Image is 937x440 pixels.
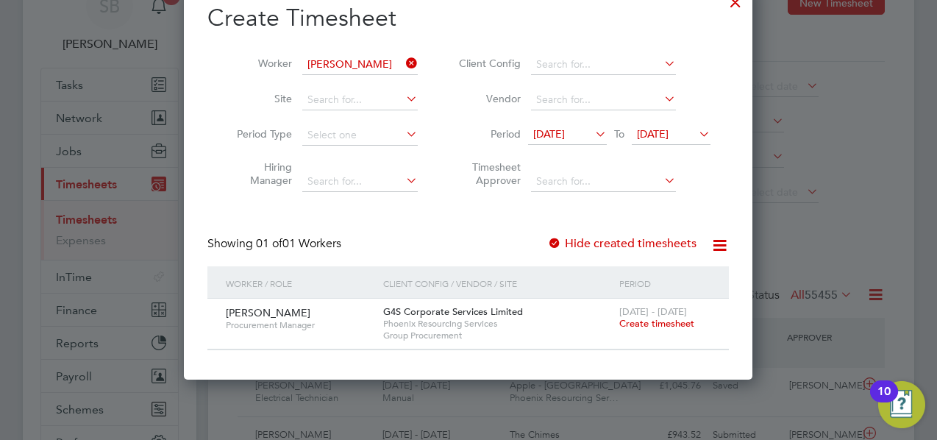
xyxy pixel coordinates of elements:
span: [DATE] - [DATE] [619,305,687,318]
div: Client Config / Vendor / Site [380,266,616,300]
input: Search for... [531,54,676,75]
input: Search for... [302,90,418,110]
label: Hide created timesheets [547,236,696,251]
input: Search for... [302,171,418,192]
label: Site [226,92,292,105]
span: G4S Corporate Services Limited [383,305,523,318]
span: [DATE] [533,127,565,141]
label: Vendor [455,92,521,105]
span: To [610,124,629,143]
label: Client Config [455,57,521,70]
label: Period [455,127,521,141]
span: Create timesheet [619,317,694,330]
input: Search for... [302,54,418,75]
span: [PERSON_NAME] [226,306,310,319]
h2: Create Timesheet [207,3,729,34]
input: Search for... [531,90,676,110]
label: Period Type [226,127,292,141]
div: Period [616,266,714,300]
input: Search for... [531,171,676,192]
div: Worker / Role [222,266,380,300]
div: Showing [207,236,344,252]
label: Worker [226,57,292,70]
div: 10 [877,391,891,411]
span: [DATE] [637,127,669,141]
label: Hiring Manager [226,160,292,187]
span: Phoenix Resourcing Services [383,318,612,330]
input: Select one [302,125,418,146]
button: Open Resource Center, 10 new notifications [878,381,925,428]
span: 01 Workers [256,236,341,251]
span: Group Procurement [383,330,612,341]
span: Procurement Manager [226,319,372,331]
label: Timesheet Approver [455,160,521,187]
span: 01 of [256,236,282,251]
